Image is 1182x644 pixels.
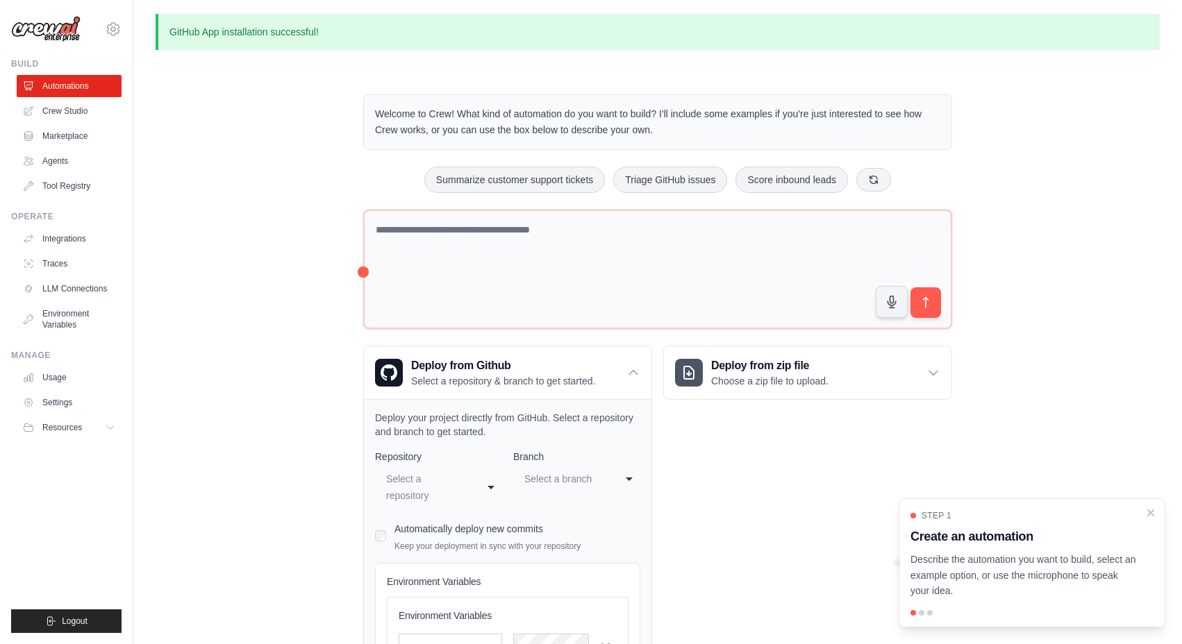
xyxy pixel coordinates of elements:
a: Marketplace [17,125,122,147]
button: Resources [17,416,122,439]
button: Summarize customer support tickets [424,167,605,193]
a: Settings [17,391,122,414]
button: Logout [11,609,122,633]
p: Choose a zip file to upload. [711,374,829,388]
label: Repository [375,450,502,464]
a: Integrations [17,228,122,250]
a: Tool Registry [17,175,122,197]
p: Deploy your project directly from GitHub. Select a repository and branch to get started. [375,411,640,439]
label: Branch [513,450,640,464]
img: Logo [11,16,81,42]
a: Traces [17,253,122,275]
h4: Environment Variables [387,575,629,588]
div: Select a branch [524,471,601,487]
h3: Deploy from zip file [711,357,829,374]
p: Select a repository & branch to get started. [411,374,595,388]
span: Resources [42,422,82,433]
iframe: Chat Widget [1113,577,1182,644]
a: Usage [17,366,122,389]
button: Close walkthrough [1145,507,1156,518]
div: Select a repository [386,471,463,504]
a: LLM Connections [17,278,122,300]
a: Automations [17,75,122,97]
div: Build [11,58,122,69]
span: Logout [62,616,88,627]
button: Score inbound leads [735,167,848,193]
div: Operate [11,211,122,222]
p: Describe the automation you want to build, select an example option, or use the microphone to spe... [910,552,1137,599]
h3: Create an automation [910,527,1137,546]
label: Automatically deploy new commits [394,523,543,534]
p: Welcome to Crew! What kind of automation do you want to build? I'll include some examples if you'... [375,106,940,138]
h3: Environment Variables [399,609,617,622]
p: GitHub App installation successful! [156,14,1160,50]
a: Environment Variables [17,303,122,336]
a: Crew Studio [17,100,122,122]
div: Manage [11,350,122,361]
a: Agents [17,150,122,172]
button: Triage GitHub issues [613,167,727,193]
h3: Deploy from Github [411,357,595,374]
span: Step 1 [922,510,951,521]
p: Keep your deployment in sync with your repository [394,541,581,552]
